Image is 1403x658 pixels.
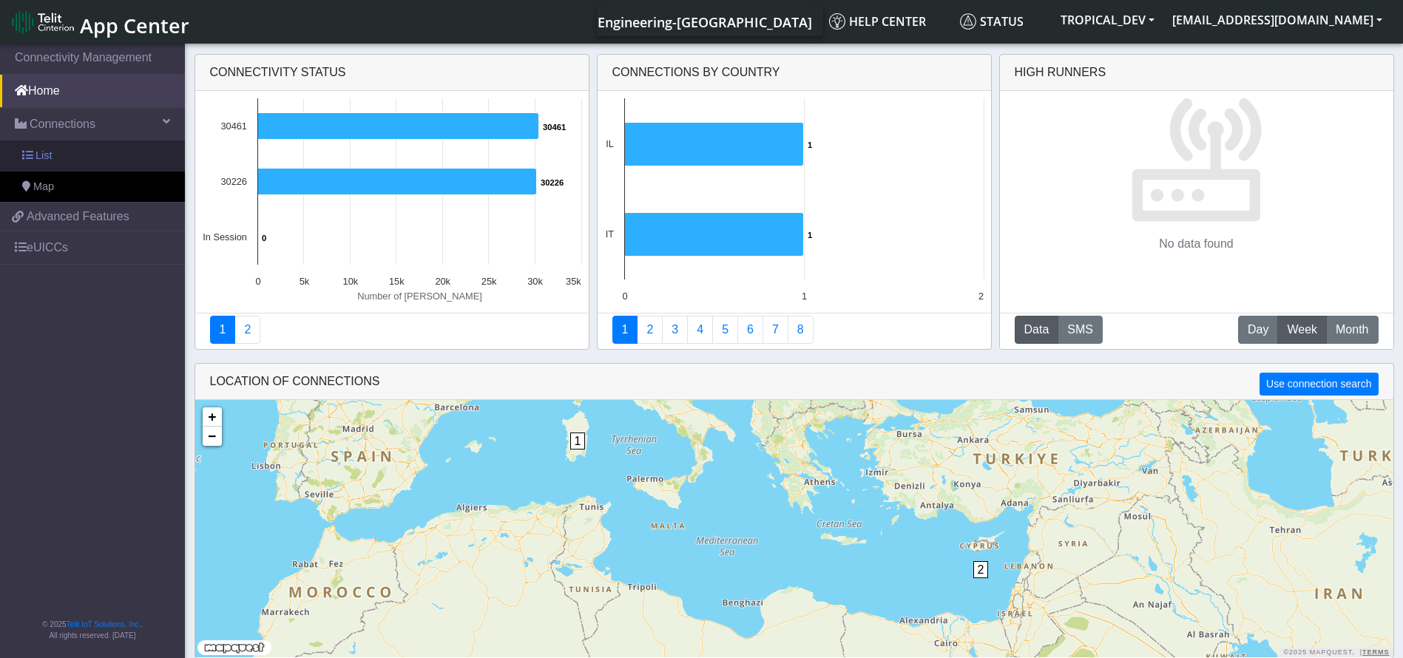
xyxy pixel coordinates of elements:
button: Month [1326,316,1378,344]
button: Data [1015,316,1059,344]
a: Zoom out [203,427,222,446]
span: List [36,148,52,164]
text: 1 [808,140,812,149]
text: 0 [622,291,627,302]
text: 15k [388,276,404,287]
button: SMS [1058,316,1103,344]
text: Number of [PERSON_NAME] [357,291,482,302]
span: Engineering-[GEOGRAPHIC_DATA] [598,13,812,31]
button: Week [1277,316,1327,344]
a: Zoom in [203,407,222,427]
text: 0 [255,276,260,287]
a: Usage per Country [662,316,688,344]
a: Telit IoT Solutions, Inc. [67,620,141,628]
span: Help center [829,13,926,30]
text: 1 [801,291,806,302]
div: Connections By Country [598,55,991,91]
text: 10k [342,276,358,287]
img: knowledge.svg [829,13,845,30]
span: Map [33,179,54,195]
a: Usage by Carrier [712,316,738,344]
span: Connections [30,115,95,133]
a: App Center [12,6,187,38]
span: Week [1287,321,1317,339]
text: 30226 [541,178,564,187]
img: status.svg [960,13,976,30]
a: 14 Days Trend [737,316,763,344]
button: [EMAIL_ADDRESS][DOMAIN_NAME] [1163,7,1391,33]
div: ©2025 MapQuest, | [1279,648,1393,657]
div: Connectivity status [195,55,589,91]
text: In Session [203,231,247,242]
button: TROPICAL_DEV [1052,7,1163,33]
a: Zero Session [763,316,788,344]
text: IL [606,138,614,149]
button: Day [1238,316,1278,344]
text: IT [605,228,614,240]
span: Advanced Features [27,208,129,225]
p: No data found [1159,235,1234,253]
text: 30226 [220,176,247,187]
a: Not Connected for 30 days [788,316,814,344]
img: No data found [1130,91,1262,223]
span: App Center [80,12,189,39]
text: 20k [435,276,450,287]
text: 5k [299,276,309,287]
nav: Summary paging [210,316,574,344]
text: 30k [527,276,543,287]
a: Connections By Carrier [687,316,713,344]
a: Connections By Country [612,316,638,344]
a: Status [954,7,1052,36]
a: Your current platform instance [597,7,811,36]
text: 30461 [543,123,566,132]
text: 0 [262,234,266,242]
nav: Summary paging [612,316,976,344]
div: 1 [570,433,585,477]
button: Use connection search [1260,373,1378,396]
a: Help center [823,7,954,36]
span: Status [960,13,1024,30]
span: Month [1336,321,1368,339]
span: 1 [570,433,586,450]
span: Day [1248,321,1268,339]
text: 1 [808,231,812,240]
text: 35k [566,276,581,287]
text: 2 [978,291,983,302]
a: Carrier [637,316,663,344]
a: Connectivity status [210,316,236,344]
text: 30461 [220,121,247,132]
div: High Runners [1015,64,1106,81]
a: Terms [1362,648,1390,656]
span: 2 [973,561,989,578]
img: logo-telit-cinterion-gw-new.png [12,10,74,34]
text: 25k [481,276,496,287]
div: LOCATION OF CONNECTIONS [195,364,1393,400]
a: Deployment status [234,316,260,344]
